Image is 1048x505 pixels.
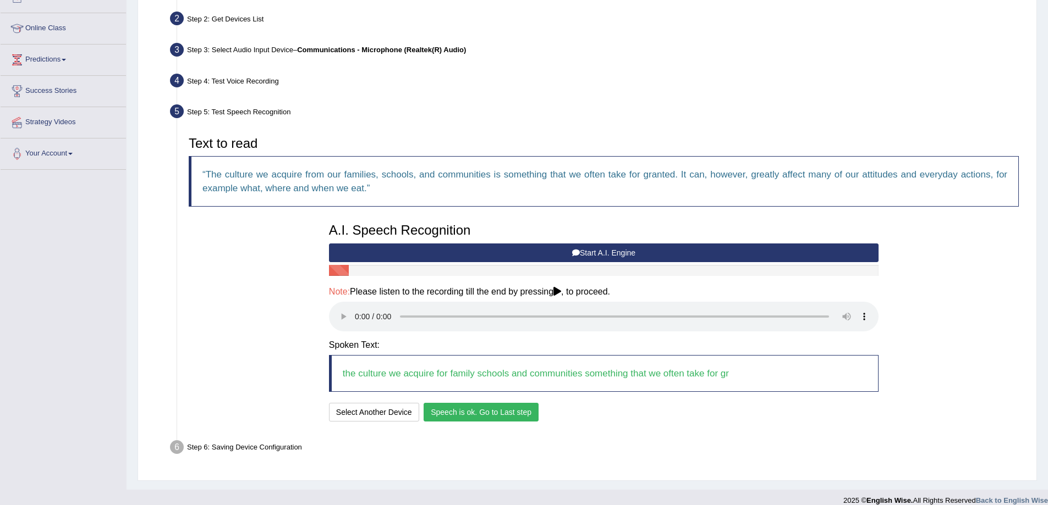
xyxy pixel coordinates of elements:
span: Note: [329,287,350,296]
button: Speech is ok. Go to Last step [424,403,539,421]
a: Online Class [1,13,126,41]
h4: Please listen to the recording till the end by pressing , to proceed. [329,287,879,297]
a: Back to English Wise [976,496,1048,504]
strong: English Wise. [866,496,913,504]
button: Start A.I. Engine [329,243,879,262]
a: Success Stories [1,76,126,103]
div: Step 3: Select Audio Input Device [165,40,1031,64]
div: Step 6: Saving Device Configuration [165,437,1031,461]
div: Step 2: Get Devices List [165,8,1031,32]
div: Step 4: Test Voice Recording [165,70,1031,95]
b: Communications - Microphone (Realtek(R) Audio) [297,46,466,54]
button: Select Another Device [329,403,419,421]
h3: A.I. Speech Recognition [329,223,879,237]
span: – [293,46,466,54]
div: Step 5: Test Speech Recognition [165,101,1031,125]
a: Your Account [1,138,126,166]
blockquote: the culture we acquire for family schools and communities something that we often take for gr [329,355,879,392]
a: Predictions [1,45,126,72]
h3: Text to read [189,136,1019,151]
h4: Spoken Text: [329,340,879,350]
q: The culture we acquire from our families, schools, and communities is something that we often tak... [202,169,1007,193]
a: Strategy Videos [1,107,126,135]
